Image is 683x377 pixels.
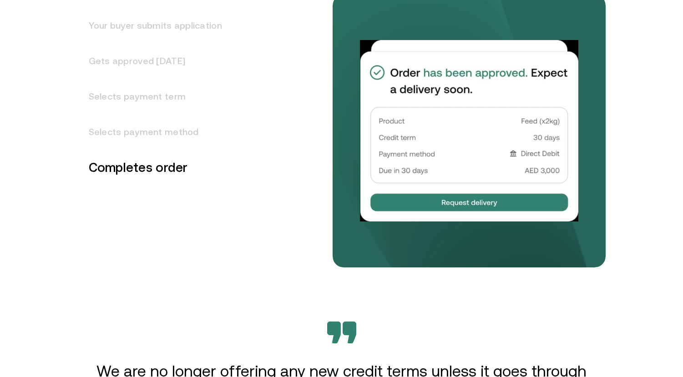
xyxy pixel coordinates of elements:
img: Bevarabia [327,322,356,343]
h3: Selects payment method [78,114,222,150]
img: Completes order [360,40,578,221]
h3: Selects payment term [78,79,222,114]
h3: Gets approved [DATE] [78,43,222,79]
h3: Completes order [78,150,222,185]
h3: Your buyer submits application [78,8,222,43]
